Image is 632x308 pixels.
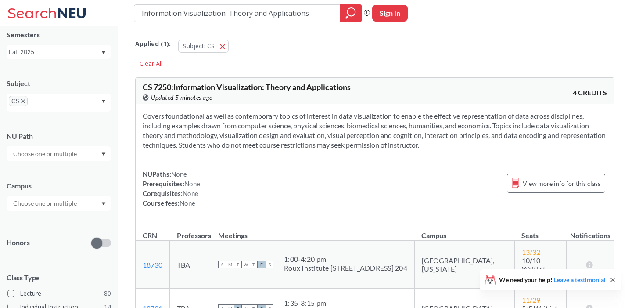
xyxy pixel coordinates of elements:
div: Campus [7,181,111,191]
svg: Dropdown arrow [101,152,106,156]
span: CS 7250 : Information Visualization: Theory and Applications [143,82,351,92]
div: CRN [143,231,157,240]
div: CSX to remove pillDropdown arrow [7,94,111,112]
span: None [183,189,198,197]
div: NU Path [7,131,111,141]
div: NUPaths: Prerequisites: Corequisites: Course fees: [143,169,200,208]
span: None [180,199,195,207]
span: View more info for this class [523,178,600,189]
span: Subject: CS [183,42,215,50]
span: T [250,261,258,268]
label: Lecture [7,288,111,299]
p: Honors [7,238,30,248]
span: We need your help! [499,277,606,283]
span: Class Type [7,273,111,283]
span: 80 [104,289,111,298]
div: 1:35 - 3:15 pm [284,299,336,308]
div: Dropdown arrow [7,146,111,161]
svg: Dropdown arrow [101,51,106,54]
span: W [242,261,250,268]
th: Notifications [566,222,614,241]
span: Applied ( 1 ): [135,39,171,49]
input: Choose one or multiple [9,149,83,159]
span: 10/10 Waitlist Seats [522,256,546,281]
span: M [226,261,234,268]
input: Class, professor, course number, "phrase" [141,6,334,21]
span: T [234,261,242,268]
svg: X to remove pill [21,99,25,103]
button: Subject: CS [178,40,229,53]
svg: Dropdown arrow [101,202,106,206]
span: None [184,180,200,188]
span: 11 / 29 [522,296,540,304]
span: S [266,261,273,268]
span: 13 / 32 [522,248,540,256]
span: CSX to remove pill [9,96,28,106]
span: Updated 5 minutes ago [151,93,213,102]
th: Professors [170,222,211,241]
input: Choose one or multiple [9,198,83,209]
button: Sign In [372,5,408,22]
th: Campus [414,222,514,241]
div: magnifying glass [340,4,362,22]
th: Meetings [211,222,415,241]
div: 1:00 - 4:20 pm [284,255,407,264]
a: Leave a testimonial [554,276,606,283]
svg: Dropdown arrow [101,100,106,103]
div: Clear All [135,57,167,70]
span: S [218,261,226,268]
div: Fall 2025 [9,47,101,57]
td: TBA [170,241,211,289]
div: Semesters [7,30,111,40]
div: Subject [7,79,111,88]
a: 18730 [143,261,162,269]
span: None [171,170,187,178]
span: 4 CREDITS [573,88,607,98]
span: F [258,261,266,268]
div: Roux Institute [STREET_ADDRESS] 204 [284,264,407,272]
svg: magnifying glass [345,7,356,19]
th: Seats [514,222,566,241]
div: Dropdown arrow [7,196,111,211]
section: Covers foundational as well as contemporary topics of interest in data visualization to enable th... [143,111,607,150]
td: [GEOGRAPHIC_DATA], [US_STATE] [414,241,514,289]
div: Fall 2025Dropdown arrow [7,45,111,59]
